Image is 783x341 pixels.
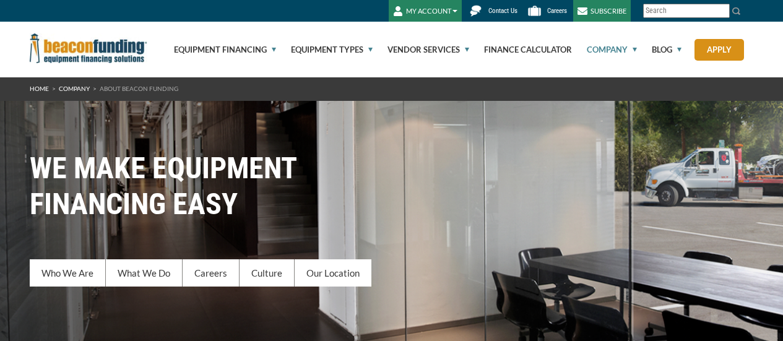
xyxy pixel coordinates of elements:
[295,259,371,287] a: Our Location
[717,6,727,16] a: Clear search text
[643,4,730,18] input: Search
[106,259,183,287] a: What We Do
[30,85,49,92] a: HOME
[732,6,742,16] img: Search
[30,42,147,52] a: Beacon Funding Corporation
[694,39,744,61] a: Apply
[470,22,572,77] a: Finance Calculator
[547,7,567,15] span: Careers
[277,22,373,77] a: Equipment Types
[59,85,90,92] a: Company
[30,150,754,222] h1: WE MAKE EQUIPMENT FINANCING EASY
[160,22,276,77] a: Equipment Financing
[183,259,240,287] a: Careers
[373,22,469,77] a: Vendor Services
[488,7,517,15] span: Contact Us
[30,259,106,287] a: Who We Are
[573,22,637,77] a: Company
[638,22,681,77] a: Blog
[30,33,147,63] img: Beacon Funding Corporation
[100,85,178,92] span: About Beacon Funding
[240,259,295,287] a: Culture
